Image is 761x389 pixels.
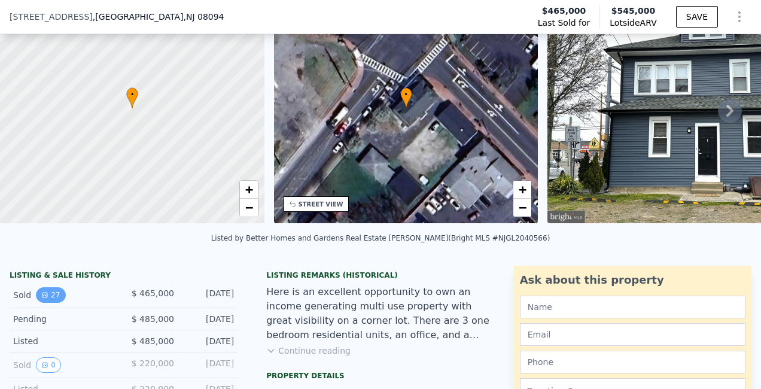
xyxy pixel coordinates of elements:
[611,6,656,16] span: $545,000
[520,296,745,318] input: Name
[676,6,718,28] button: SAVE
[513,181,531,199] a: Zoom in
[13,287,114,303] div: Sold
[299,200,343,209] div: STREET VIEW
[266,271,494,280] div: Listing Remarks (Historical)
[519,182,526,197] span: +
[13,313,114,325] div: Pending
[13,357,114,373] div: Sold
[520,272,745,288] div: Ask about this property
[93,11,224,23] span: , [GEOGRAPHIC_DATA]
[183,12,224,22] span: , NJ 08094
[266,285,494,342] div: Here is an excellent opportunity to own an income generating multi use property with great visibi...
[13,335,114,347] div: Listed
[184,335,234,347] div: [DATE]
[132,314,174,324] span: $ 485,000
[184,287,234,303] div: [DATE]
[245,182,252,197] span: +
[132,336,174,346] span: $ 485,000
[400,89,412,100] span: •
[520,351,745,373] input: Phone
[132,288,174,298] span: $ 465,000
[245,200,252,215] span: −
[10,271,238,282] div: LISTING & SALE HISTORY
[538,17,590,29] span: Last Sold for
[266,371,494,381] div: Property details
[36,357,61,373] button: View historical data
[542,5,586,17] span: $465,000
[36,287,65,303] button: View historical data
[211,234,550,242] div: Listed by Better Homes and Gardens Real Estate [PERSON_NAME] (Bright MLS #NJGL2040566)
[240,199,258,217] a: Zoom out
[126,87,138,108] div: •
[266,345,351,357] button: Continue reading
[126,89,138,100] span: •
[513,199,531,217] a: Zoom out
[240,181,258,199] a: Zoom in
[132,358,174,368] span: $ 220,000
[727,5,751,29] button: Show Options
[610,17,656,29] span: Lotside ARV
[520,323,745,346] input: Email
[519,200,526,215] span: −
[400,87,412,108] div: •
[184,313,234,325] div: [DATE]
[184,357,234,373] div: [DATE]
[10,11,93,23] span: [STREET_ADDRESS]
